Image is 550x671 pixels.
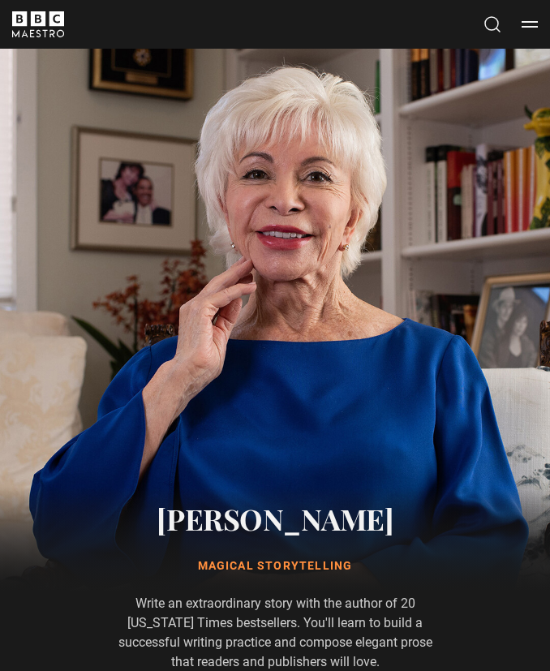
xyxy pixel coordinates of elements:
button: Toggle navigation [522,16,538,32]
svg: BBC Maestro [12,11,64,37]
h2: [PERSON_NAME] [113,498,437,539]
h1: Magical Storytelling [113,558,437,574]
